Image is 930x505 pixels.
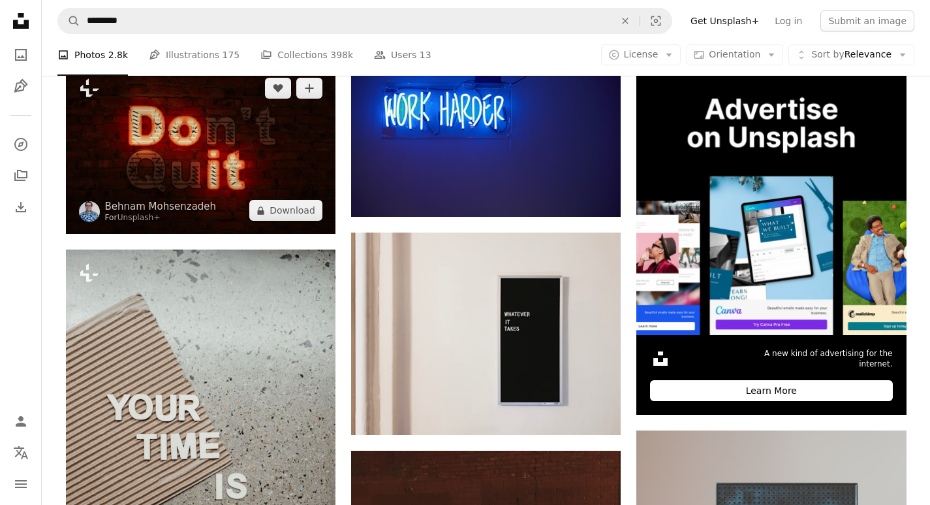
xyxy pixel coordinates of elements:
a: a piece of cardboard with the words your time is now written on it [66,446,335,458]
button: Language [8,440,34,466]
button: Like [265,78,291,99]
button: Submit an image [820,10,914,31]
span: A new kind of advertising for the internet. [744,348,892,370]
a: Collections 398k [260,34,353,76]
span: 398k [330,48,353,62]
a: Log in / Sign up [8,408,34,434]
img: gray metal framed chalkboard with whatever it takes written [351,233,621,435]
button: Search Unsplash [58,8,80,33]
a: Collections [8,163,34,189]
button: Visual search [640,8,672,33]
span: License [624,49,659,59]
img: file-1635990755334-4bfd90f37242image [636,65,906,334]
span: Orientation [709,49,760,59]
div: Learn More [650,380,892,401]
a: Download History [8,194,34,220]
a: Behnam Mohsenzadeh [105,200,217,213]
a: A new kind of advertising for the internet.Learn More [636,65,906,415]
button: License [601,44,681,65]
button: Menu [8,471,34,497]
form: Find visuals sitewide [57,8,672,34]
span: 175 [223,48,240,62]
button: Download [249,200,322,221]
button: Sort byRelevance [788,44,914,65]
a: Home — Unsplash [8,8,34,37]
a: Explore [8,131,34,157]
img: a neon sign that says don't cut on a brick wall [66,65,335,234]
span: Sort by [811,49,844,59]
a: Illustrations 175 [149,34,240,76]
a: Log in [767,10,810,31]
span: Relevance [811,48,891,61]
img: Go to Behnam Mohsenzadeh's profile [79,201,100,222]
img: blue Work Harder neon signage [351,65,621,216]
a: a neon sign that says don't cut on a brick wall [66,143,335,155]
a: Unsplash+ [117,213,161,222]
button: Orientation [686,44,783,65]
span: 13 [420,48,431,62]
div: For [105,213,217,223]
a: Illustrations [8,73,34,99]
button: Clear [611,8,640,33]
a: Users 13 [374,34,431,76]
a: blue Work Harder neon signage [351,135,621,146]
button: Add to Collection [296,78,322,99]
a: Get Unsplash+ [683,10,767,31]
img: file-1631306537910-2580a29a3cfcimage [650,348,671,369]
a: Photos [8,42,34,68]
a: gray metal framed chalkboard with whatever it takes written [351,327,621,339]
